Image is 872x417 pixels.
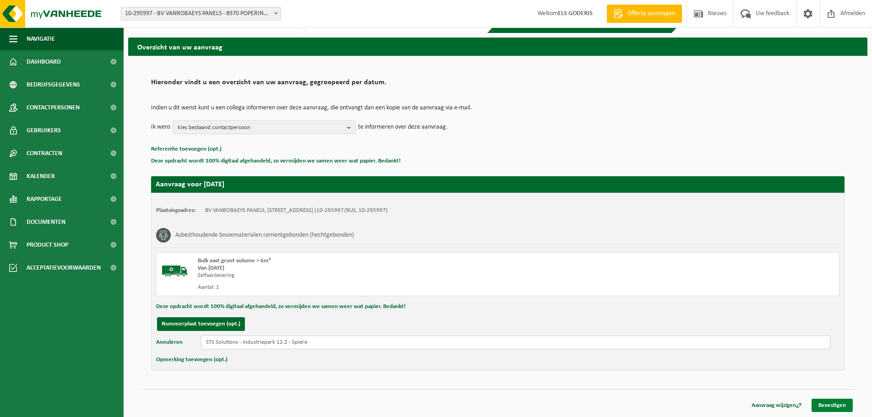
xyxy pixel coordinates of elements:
img: BL-SO-LV.png [161,257,189,285]
div: Aantal: 1 [198,284,535,291]
span: Bulk vast groot volume > 6m³ [198,258,271,264]
span: Rapportage [27,188,62,211]
span: Contactpersonen [27,96,80,119]
button: Deze opdracht wordt 100% digitaal afgehandeld, zo vermijden we samen weer wat papier. Bedankt! [156,301,406,313]
td: BV VANROBAEYS PANELS, [STREET_ADDRESS] (10-295997/BUS, 10-295997) [205,207,388,214]
button: Deze opdracht wordt 100% digitaal afgehandeld, zo vermijden we samen weer wat papier. Bedankt! [151,155,401,167]
span: 10-295997 - BV VANROBAEYS PANELS - 8970 POPERINGE, BENELUXLAAN 12 [121,7,281,20]
a: Bevestigen [812,399,853,412]
span: Gebruikers [27,119,61,142]
span: Kies bestaand contactpersoon [178,121,343,135]
a: Offerte aanvragen [607,5,682,23]
a: Aanvraag wijzigen [745,399,809,412]
p: Ik wens [151,120,170,134]
strong: Plaatsingsadres: [156,207,196,213]
span: Product Shop [27,233,68,256]
span: Bedrijfsgegevens [27,73,80,96]
button: Referentie toevoegen (opt.) [151,143,222,155]
p: Indien u dit wenst kunt u een collega informeren over deze aanvraag, die ontvangt dan een kopie v... [151,105,845,111]
span: Dashboard [27,50,61,73]
h3: Asbesthoudende bouwmaterialen cementgebonden (hechtgebonden) [175,228,354,243]
strong: ELS GODERIS [558,10,593,17]
span: 10-295997 - BV VANROBAEYS PANELS - 8970 POPERINGE, BENELUXLAAN 12 [121,7,281,21]
button: Kies bestaand contactpersoon [173,120,356,134]
h2: Hieronder vindt u een overzicht van uw aanvraag, gegroepeerd per datum. [151,79,845,91]
span: Documenten [27,211,65,233]
button: Annuleren [156,336,183,349]
h2: Overzicht van uw aanvraag [128,38,867,55]
span: Navigatie [27,27,55,50]
button: Nummerplaat toevoegen (opt.) [157,317,245,331]
input: Uw referentie voor deze aanvraag [201,336,830,349]
strong: Van [DATE] [198,265,224,271]
span: Contracten [27,142,62,165]
div: Zelfaanlevering [198,272,535,279]
button: Opmerking toevoegen (opt.) [156,354,227,366]
strong: Aanvraag voor [DATE] [156,181,224,188]
span: Offerte aanvragen [625,9,677,18]
p: te informeren over deze aanvraag. [358,120,448,134]
span: Kalender [27,165,55,188]
span: Acceptatievoorwaarden [27,256,101,279]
